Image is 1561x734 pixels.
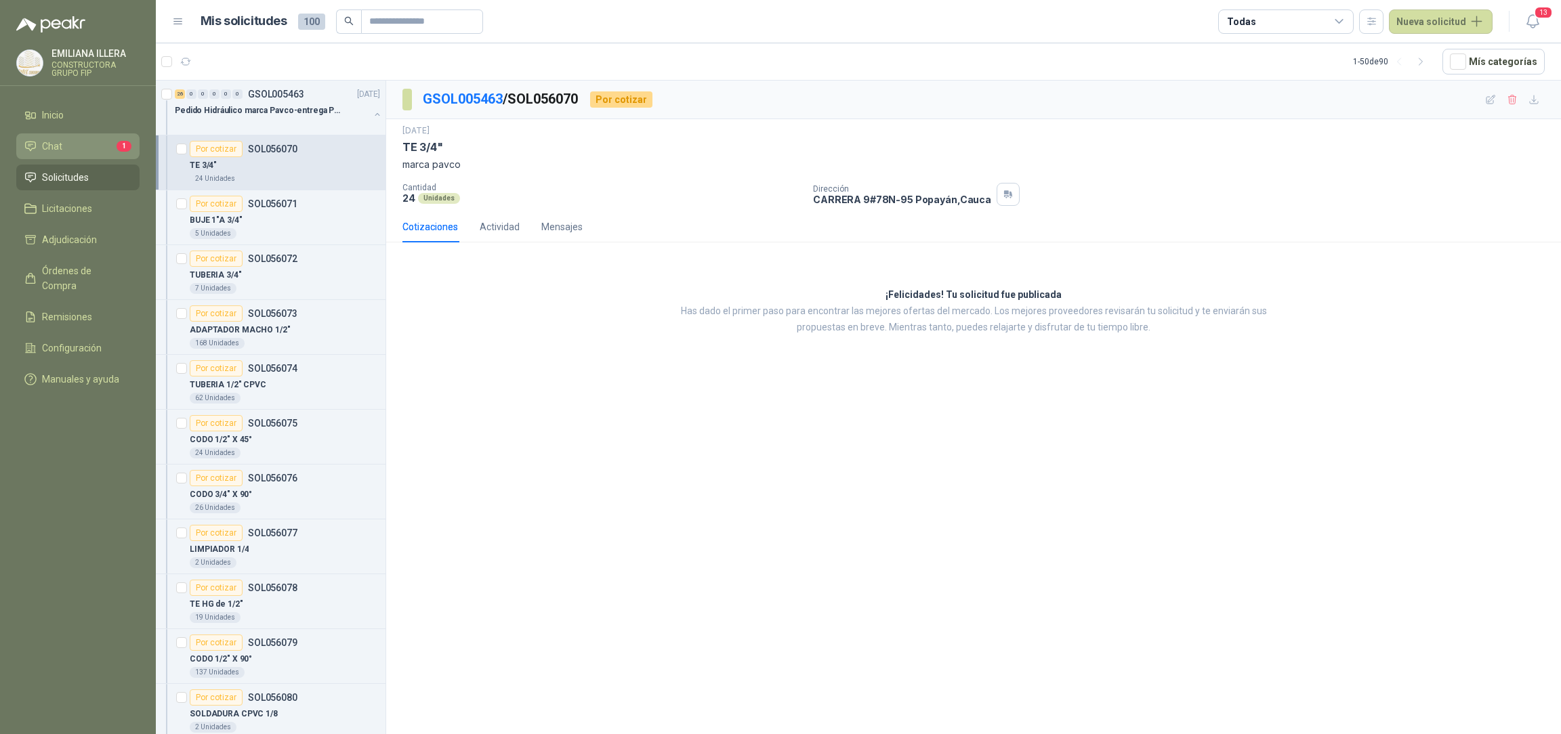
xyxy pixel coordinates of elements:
[248,473,297,483] p: SOL056076
[190,173,241,184] div: 24 Unidades
[201,12,287,31] h1: Mis solicitudes
[16,16,85,33] img: Logo peakr
[186,89,196,99] div: 0
[42,263,127,293] span: Órdenes de Compra
[248,364,297,373] p: SOL056074
[16,196,140,221] a: Licitaciones
[190,415,243,431] div: Por cotizar
[190,338,245,349] div: 168 Unidades
[42,170,89,185] span: Solicitudes
[298,14,325,30] span: 100
[1227,14,1255,29] div: Todas
[190,141,243,157] div: Por cotizar
[175,89,185,99] div: 26
[418,193,460,204] div: Unidades
[344,16,354,26] span: search
[402,219,458,234] div: Cotizaciones
[42,341,102,355] span: Configuración
[662,303,1285,336] p: Has dado el primer paso para encontrar las mejores ofertas del mercado. Los mejores proveedores r...
[16,165,140,190] a: Solicitudes
[42,108,64,123] span: Inicio
[221,89,231,99] div: 0
[190,580,243,596] div: Por cotizar
[16,258,140,299] a: Órdenes de Compra
[16,366,140,392] a: Manuales y ayuda
[16,133,140,159] a: Chat1
[190,305,243,322] div: Por cotizar
[190,159,217,172] p: TE 3/4"
[209,89,220,99] div: 0
[541,219,583,234] div: Mensajes
[248,199,297,209] p: SOL056071
[156,300,386,355] a: Por cotizarSOL056073ADAPTADOR MACHO 1/2"168 Unidades
[190,433,252,446] p: CODO 1/2" X 45°
[190,283,236,294] div: 7 Unidades
[175,86,383,129] a: 26 0 0 0 0 0 GSOL005463[DATE] Pedido Hidráulico marca Pavco-entrega Popayán
[156,519,386,574] a: Por cotizarSOL056077LIMPIADOR 1/42 Unidades
[156,629,386,684] a: Por cotizarSOL056079CODO 1/2" X 90°137 Unidades
[117,141,131,152] span: 1
[402,125,430,137] p: [DATE]
[248,309,297,318] p: SOL056073
[423,89,579,110] p: / SOL056070
[42,309,92,324] span: Remisiones
[156,135,386,190] a: Por cotizarSOL056070TE 3/4"24 Unidades
[42,232,97,247] span: Adjudicación
[51,61,140,77] p: CONSTRUCTORA GRUPO FIP
[1389,9,1493,34] button: Nueva solicitud
[190,488,252,501] p: CODO 3/4" X 90°
[232,89,243,99] div: 0
[1520,9,1545,34] button: 13
[248,89,304,99] p: GSOL005463
[190,667,245,678] div: 137 Unidades
[190,470,243,486] div: Por cotizar
[16,304,140,330] a: Remisiones
[190,525,243,541] div: Por cotizar
[402,140,443,154] p: TE 3/4"
[190,448,241,458] div: 24 Unidades
[190,708,278,720] p: SOLDADURA CPVC 1/8
[198,89,208,99] div: 0
[190,502,241,513] div: 26 Unidades
[248,418,297,428] p: SOL056075
[248,144,297,154] p: SOL056070
[190,612,241,623] div: 19 Unidades
[248,254,297,263] p: SOL056072
[402,157,1545,172] p: marca pavco
[190,557,236,568] div: 2 Unidades
[190,598,243,611] p: TE HG de 1/2"
[190,379,266,391] p: TUBERIA 1/2" CPVC
[42,201,92,216] span: Licitaciones
[156,245,386,300] a: Por cotizarSOL056072TUBERIA 3/4"7 Unidades
[480,219,520,234] div: Actividad
[156,410,386,465] a: Por cotizarSOL056075CODO 1/2" X 45°24 Unidades
[156,465,386,519] a: Por cotizarSOL056076CODO 3/4" X 90°26 Unidades
[190,196,243,212] div: Por cotizar
[248,693,297,702] p: SOL056080
[190,393,241,404] div: 62 Unidades
[813,194,991,205] p: CARRERA 9#78N-95 Popayán , Cauca
[248,583,297,592] p: SOL056078
[1353,51,1432,72] div: 1 - 50 de 90
[248,528,297,538] p: SOL056077
[190,634,243,651] div: Por cotizar
[51,49,140,58] p: EMILIANA ILLERA
[590,91,652,108] div: Por cotizar
[16,227,140,253] a: Adjudicación
[190,269,242,282] p: TUBERIA 3/4"
[190,214,242,227] p: BUJE 1"A 3/4"
[190,722,236,733] div: 2 Unidades
[402,192,415,204] p: 24
[42,372,119,387] span: Manuales y ayuda
[248,638,297,647] p: SOL056079
[16,335,140,361] a: Configuración
[190,324,291,337] p: ADAPTADOR MACHO 1/2"
[1534,6,1553,19] span: 13
[402,183,802,192] p: Cantidad
[190,228,236,239] div: 5 Unidades
[1442,49,1545,74] button: Mís categorías
[16,102,140,128] a: Inicio
[190,689,243,706] div: Por cotizar
[190,360,243,376] div: Por cotizar
[190,653,252,666] p: CODO 1/2" X 90°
